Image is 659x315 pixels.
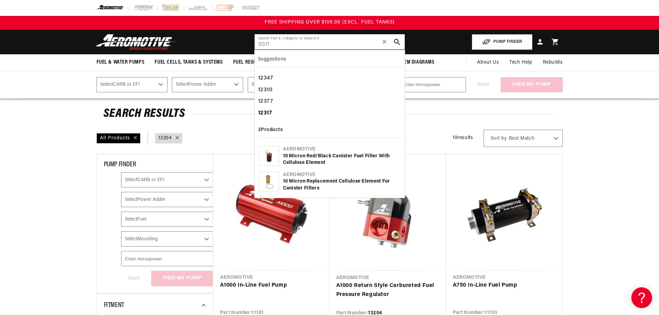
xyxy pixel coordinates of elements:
[149,54,228,71] summary: Fuel Cells, Tanks & Systems
[472,34,532,50] button: PUMP FINDER
[394,59,434,66] span: System Diagrams
[155,59,222,66] span: Fuel Cells, Tanks & Systems
[121,172,213,187] select: CARB or EFI
[388,54,440,71] summary: System Diagrams
[121,192,213,207] select: Power Adder
[452,135,473,140] span: 10 results
[399,77,466,92] input: Enter Horsepower
[263,146,276,166] img: 10 Micron Red/Black Canister Fuel Filter with Cellulose Element
[103,109,556,120] h2: Search Results
[97,59,145,66] span: Fuel & Water Pumps
[538,54,568,71] summary: Rebuilds
[390,34,405,49] button: search button
[263,172,276,191] img: 10 Micron Replacement Cellulose Element for Canister Filters
[220,281,322,290] a: A1000 In-Line Fuel Pump
[255,34,405,49] input: Search by Part Number, Category or Keyword
[283,172,400,178] div: Aeromotive
[265,20,395,25] span: FREE SHIPPING OVER $109.00 (EXCL. FUEL TANKS)
[491,135,507,142] span: Sort by
[258,73,401,84] div: 12347
[121,231,213,247] select: Mounting
[97,133,140,143] div: All Products
[172,77,243,92] select: Power Adder
[258,110,272,116] b: 12317
[158,135,172,142] a: 13204
[472,54,504,71] a: About Us
[477,60,499,65] span: About Us
[104,161,136,168] span: PUMP FINDER
[248,77,319,92] select: Fuel
[484,130,563,147] select: Sort by
[228,54,279,71] summary: Fuel Regulators
[258,84,401,96] div: 12310
[121,212,213,227] select: Fuel
[283,153,400,166] div: 10 Micron Red/Black Canister Fuel Filter with Cellulose Element
[104,302,124,309] span: Fitment
[453,281,555,290] a: A750 In-Line Fuel Pump
[382,36,388,47] span: ✕
[258,54,401,67] div: Suggestions
[97,77,168,92] select: CARB or EFI
[336,281,439,299] a: A1000 Return Style Carbureted Fuel Pressure Regulator
[283,178,400,192] div: 10 Micron Replacement Cellulose Element for Canister Filters
[91,54,150,71] summary: Fuel & Water Pumps
[94,34,180,50] img: Aeromotive
[258,127,283,132] b: 2 Products
[509,59,532,66] span: Tech Help
[258,96,401,108] div: 12377
[233,59,274,66] span: Fuel Regulators
[283,146,400,153] div: Aeromotive
[121,251,213,266] input: Enter Horsepower
[543,59,563,66] span: Rebuilds
[504,54,537,71] summary: Tech Help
